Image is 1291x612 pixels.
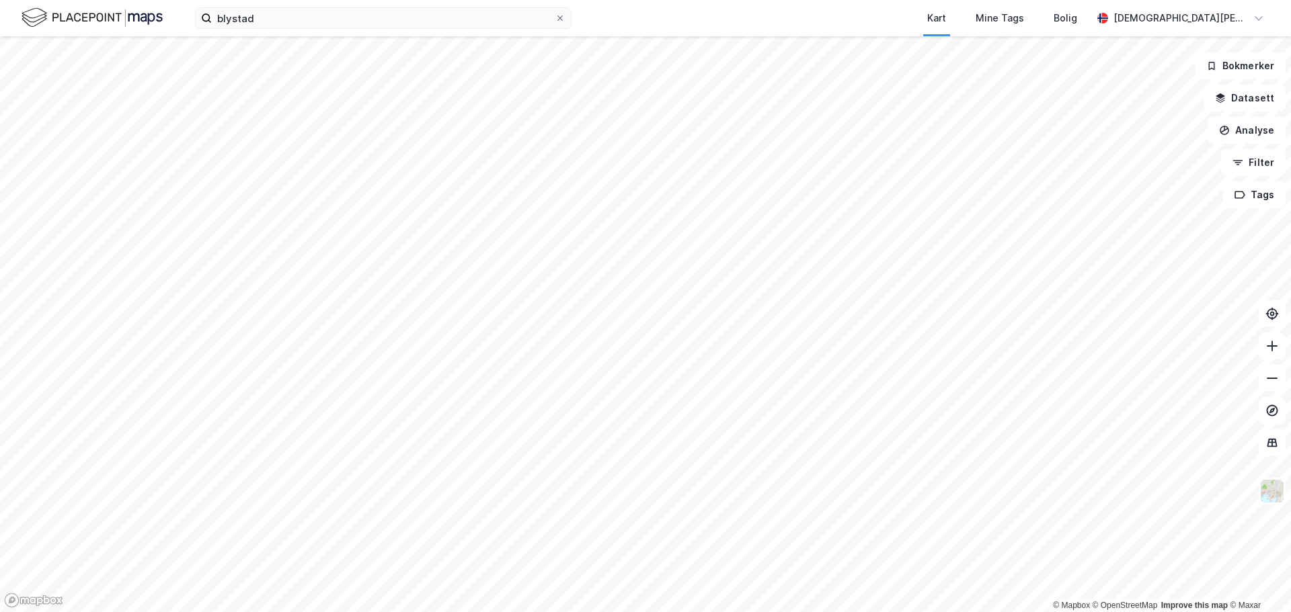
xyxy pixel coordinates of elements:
button: Analyse [1208,117,1286,144]
iframe: Chat Widget [1224,548,1291,612]
button: Datasett [1204,85,1286,112]
a: Mapbox [1053,601,1090,610]
input: Søk på adresse, matrikkel, gårdeiere, leietakere eller personer [212,8,555,28]
div: Kart [927,10,946,26]
div: Bolig [1054,10,1077,26]
a: OpenStreetMap [1093,601,1158,610]
a: Improve this map [1161,601,1228,610]
a: Mapbox homepage [4,593,63,608]
button: Tags [1223,181,1286,208]
img: logo.f888ab2527a4732fd821a326f86c7f29.svg [22,6,163,30]
img: Z [1259,478,1285,504]
button: Bokmerker [1195,52,1286,79]
div: Mine Tags [976,10,1024,26]
div: [DEMOGRAPHIC_DATA][PERSON_NAME] [1113,10,1248,26]
button: Filter [1221,149,1286,176]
